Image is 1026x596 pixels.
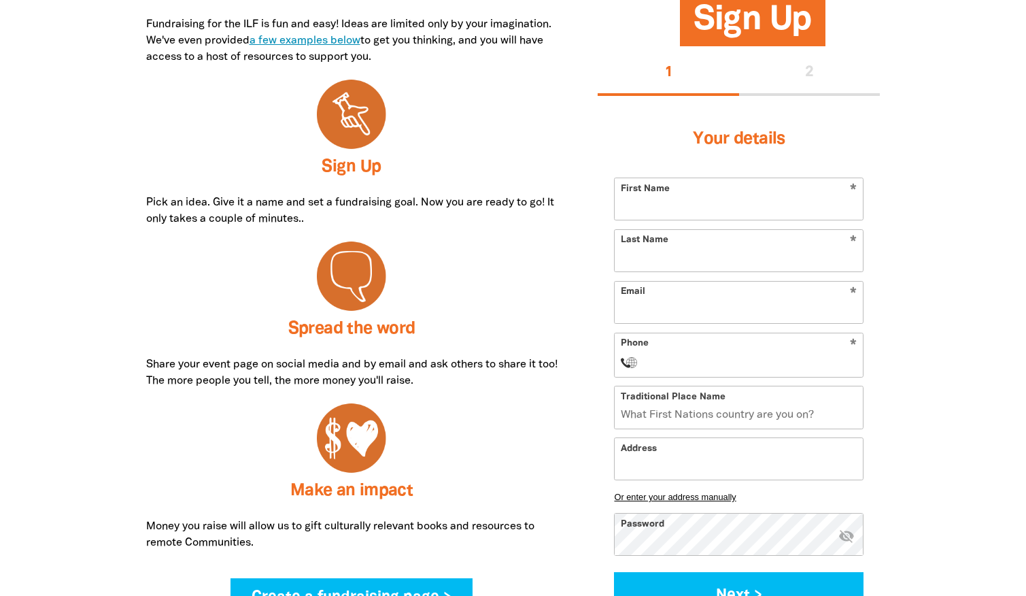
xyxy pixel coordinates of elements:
[146,195,558,227] p: Pick an idea. Give it a name and set a fundraising goal. Now you are ready to go! It only takes a...
[598,52,739,95] button: Stage 1
[146,518,558,551] p: Money you raise will allow us to gift culturally relevant books and resources to remote Communities.
[146,357,558,389] p: Share your event page on social media and by email and ask others to share it too! The more peopl...
[146,16,558,65] p: Fundraising for the ILF is fun and easy! Ideas are limited only by your imagination. We've even p...
[850,339,857,352] i: Required
[288,321,415,337] span: Spread the word
[614,112,863,167] h3: Your details
[250,36,360,46] a: a few examples below
[290,483,413,499] span: Make an impact
[838,528,855,546] button: visibility_off
[614,492,863,502] button: Or enter your address manually
[694,5,812,46] span: Sign Up
[615,386,863,428] input: What First Nations country are you on?
[838,528,855,544] i: Hide password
